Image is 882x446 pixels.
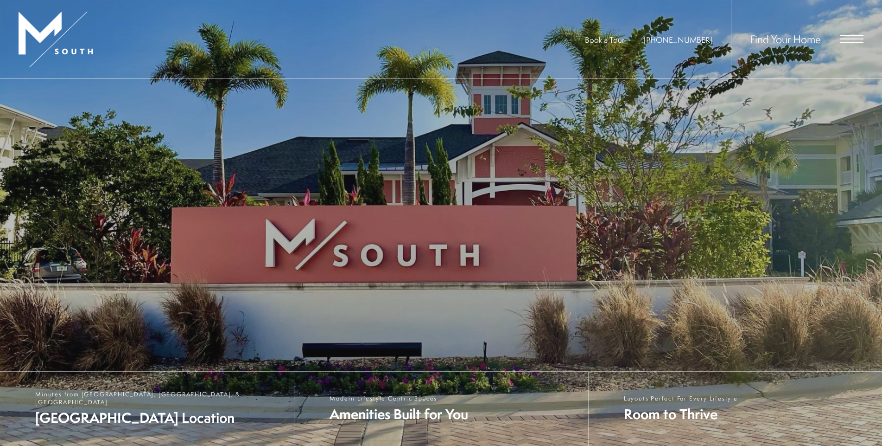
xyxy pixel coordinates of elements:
button: Open Menu [840,35,863,43]
span: Minutes from [GEOGRAPHIC_DATA], [GEOGRAPHIC_DATA], & [GEOGRAPHIC_DATA] [35,390,285,406]
span: [PHONE_NUMBER] [644,34,712,45]
img: MSouth [19,12,93,67]
a: Call Us at 813-570-8014 [644,34,712,45]
a: Book a Tour [585,34,624,45]
a: Find Your Home [750,32,821,46]
span: [GEOGRAPHIC_DATA] Location [35,408,285,427]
